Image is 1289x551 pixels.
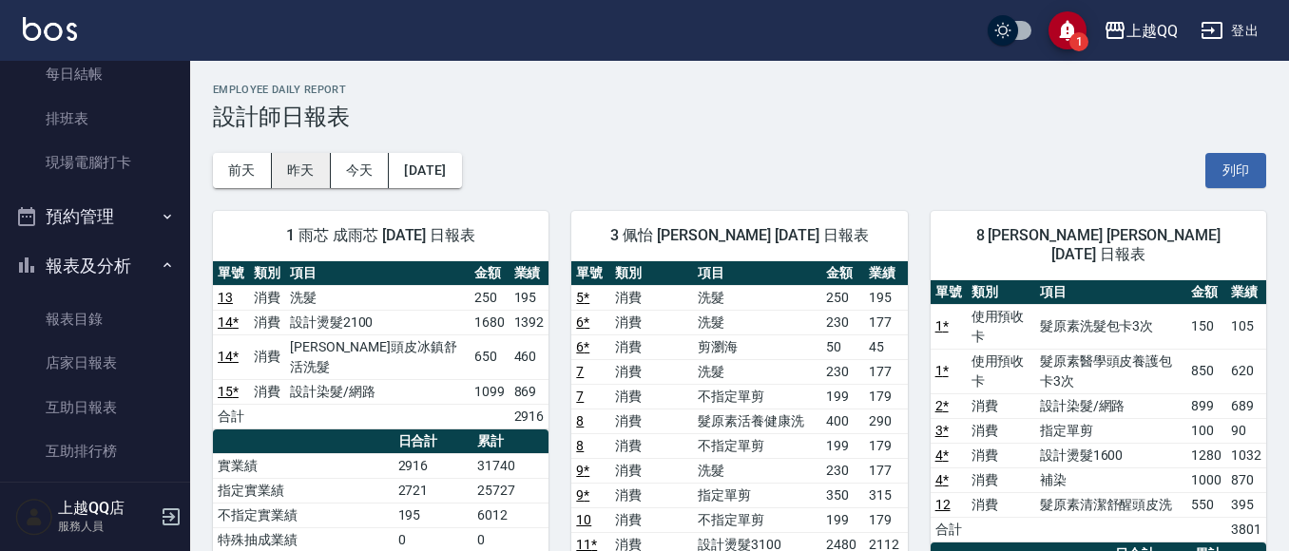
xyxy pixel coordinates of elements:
[213,503,394,527] td: 不指定實業績
[821,458,864,483] td: 230
[821,334,864,359] td: 50
[1069,32,1088,51] span: 1
[864,408,907,433] td: 290
[1186,280,1226,305] th: 金額
[1035,443,1187,467] td: 設計燙髮1600
[472,503,548,527] td: 6012
[610,261,693,286] th: 類別
[1035,418,1187,443] td: 指定單剪
[58,499,155,518] h5: 上越QQ店
[594,226,884,245] span: 3 佩怡 [PERSON_NAME] [DATE] 日報表
[510,261,549,286] th: 業績
[864,334,907,359] td: 45
[1193,13,1266,48] button: 登出
[693,359,821,384] td: 洗髮
[967,443,1035,467] td: 消費
[610,483,693,507] td: 消費
[213,478,394,503] td: 指定實業績
[610,507,693,532] td: 消費
[821,384,864,408] td: 199
[213,84,1266,96] h2: Employee Daily Report
[8,141,183,184] a: 現場電腦打卡
[510,310,549,334] td: 1392
[967,393,1035,418] td: 消費
[821,507,864,532] td: 199
[864,458,907,483] td: 177
[213,453,394,478] td: 實業績
[693,433,821,458] td: 不指定單剪
[1126,19,1178,43] div: 上越QQ
[389,153,461,188] button: [DATE]
[610,384,693,408] td: 消費
[23,17,77,41] img: Logo
[1035,492,1187,517] td: 髮原素清潔舒醒頭皮洗
[470,261,510,286] th: 金額
[864,310,907,334] td: 177
[472,478,548,503] td: 25727
[8,297,183,341] a: 報表目錄
[693,285,821,310] td: 洗髮
[821,261,864,286] th: 金額
[213,404,249,428] td: 合計
[472,429,548,454] th: 累計
[8,241,183,291] button: 報表及分析
[1096,11,1185,50] button: 上越QQ
[967,492,1035,517] td: 消費
[967,304,1035,349] td: 使用預收卡
[285,379,470,404] td: 設計染髮/網路
[935,497,951,512] a: 12
[213,104,1266,130] h3: 設計師日報表
[610,433,693,458] td: 消費
[249,285,285,310] td: 消費
[821,433,864,458] td: 199
[610,359,693,384] td: 消費
[394,478,473,503] td: 2721
[864,384,907,408] td: 179
[1226,393,1266,418] td: 689
[571,261,610,286] th: 單號
[285,261,470,286] th: 項目
[249,334,285,379] td: 消費
[213,153,272,188] button: 前天
[693,261,821,286] th: 項目
[693,334,821,359] td: 剪瀏海
[8,473,183,517] a: 互助點數明細
[1186,349,1226,393] td: 850
[272,153,331,188] button: 昨天
[213,261,548,429] table: a dense table
[510,334,549,379] td: 460
[864,285,907,310] td: 195
[864,433,907,458] td: 179
[1186,492,1226,517] td: 550
[472,453,548,478] td: 31740
[1205,153,1266,188] button: 列印
[821,310,864,334] td: 230
[693,507,821,532] td: 不指定單剪
[967,349,1035,393] td: 使用預收卡
[394,453,473,478] td: 2916
[470,310,510,334] td: 1680
[8,97,183,141] a: 排班表
[1035,280,1187,305] th: 項目
[1226,304,1266,349] td: 105
[967,418,1035,443] td: 消費
[953,226,1243,264] span: 8 [PERSON_NAME] [PERSON_NAME] [DATE] 日報表
[576,413,584,428] a: 8
[394,503,473,527] td: 195
[1226,349,1266,393] td: 620
[931,280,967,305] th: 單號
[249,310,285,334] td: 消費
[8,341,183,385] a: 店家日報表
[821,483,864,507] td: 350
[510,404,549,428] td: 2916
[610,285,693,310] td: 消費
[693,483,821,507] td: 指定單剪
[1226,418,1266,443] td: 90
[1226,467,1266,492] td: 870
[610,310,693,334] td: 消費
[1035,304,1187,349] td: 髮原素洗髮包卡3次
[821,359,864,384] td: 230
[576,438,584,453] a: 8
[693,408,821,433] td: 髮原素活養健康洗
[8,386,183,429] a: 互助日報表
